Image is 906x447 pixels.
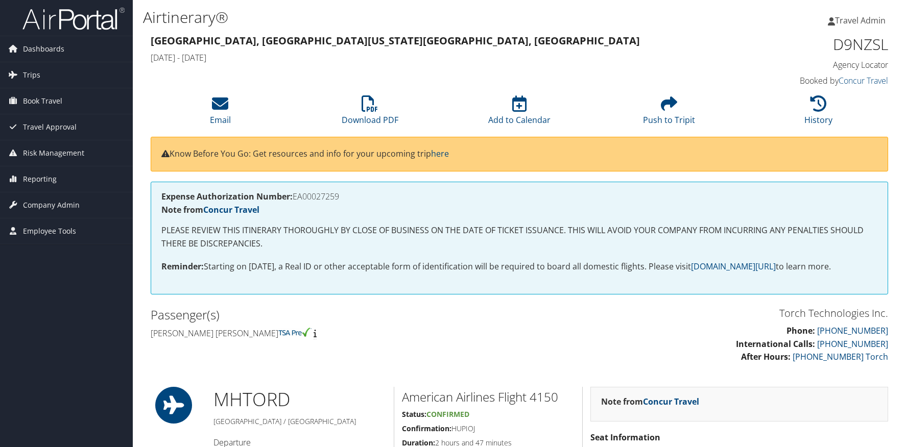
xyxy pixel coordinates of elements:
a: [PHONE_NUMBER] [817,325,888,336]
a: [PHONE_NUMBER] Torch [793,351,888,362]
p: Know Before You Go: Get resources and info for your upcoming trip [161,147,877,161]
strong: Note from [161,204,259,215]
strong: Phone: [786,325,815,336]
span: Trips [23,62,40,88]
strong: After Hours: [741,351,791,362]
strong: Seat Information [590,432,660,443]
a: Concur Travel [203,204,259,215]
span: Risk Management [23,140,84,166]
a: Travel Admin [828,5,896,36]
h5: [GEOGRAPHIC_DATA] / [GEOGRAPHIC_DATA] [213,416,387,427]
h1: D9NZSL [716,34,889,55]
p: Starting on [DATE], a Real ID or other acceptable form of identification will be required to boar... [161,260,877,274]
a: [PHONE_NUMBER] [817,338,888,350]
a: Push to Tripit [643,101,695,126]
h1: MHT ORD [213,387,387,412]
span: Confirmed [426,409,469,419]
img: airportal-logo.png [22,7,125,31]
h4: Agency Locator [716,59,889,70]
a: Email [210,101,231,126]
p: PLEASE REVIEW THIS ITINERARY THOROUGHLY BY CLOSE OF BUSINESS ON THE DATE OF TICKET ISSUANCE. THIS... [161,224,877,250]
span: Travel Admin [835,15,886,26]
span: Company Admin [23,192,80,218]
h4: Booked by [716,75,889,86]
img: tsa-precheck.png [278,328,312,337]
span: Employee Tools [23,218,76,244]
a: Concur Travel [643,396,699,407]
strong: Note from [601,396,699,407]
span: Reporting [23,166,57,192]
a: History [804,101,832,126]
strong: Confirmation: [402,424,451,433]
h4: EA00027259 [161,192,877,201]
h3: Torch Technologies Inc. [527,306,888,320]
a: [DOMAIN_NAME][URL] [691,261,776,272]
h4: [DATE] - [DATE] [151,52,700,63]
strong: Status: [402,409,426,419]
strong: Reminder: [161,261,204,272]
a: Download PDF [342,101,398,126]
a: Concur Travel [839,75,888,86]
a: here [431,148,449,159]
strong: [GEOGRAPHIC_DATA], [GEOGRAPHIC_DATA] [US_STATE][GEOGRAPHIC_DATA], [GEOGRAPHIC_DATA] [151,34,640,47]
span: Dashboards [23,36,64,62]
strong: International Calls: [736,338,815,350]
h5: HUPIOJ [402,424,575,434]
h1: Airtinerary® [143,7,645,28]
h2: Passenger(s) [151,306,512,324]
span: Book Travel [23,88,62,114]
span: Travel Approval [23,114,77,140]
h4: [PERSON_NAME] [PERSON_NAME] [151,328,512,339]
a: Add to Calendar [488,101,551,126]
strong: Expense Authorization Number: [161,191,293,202]
h2: American Airlines Flight 4150 [402,388,575,406]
